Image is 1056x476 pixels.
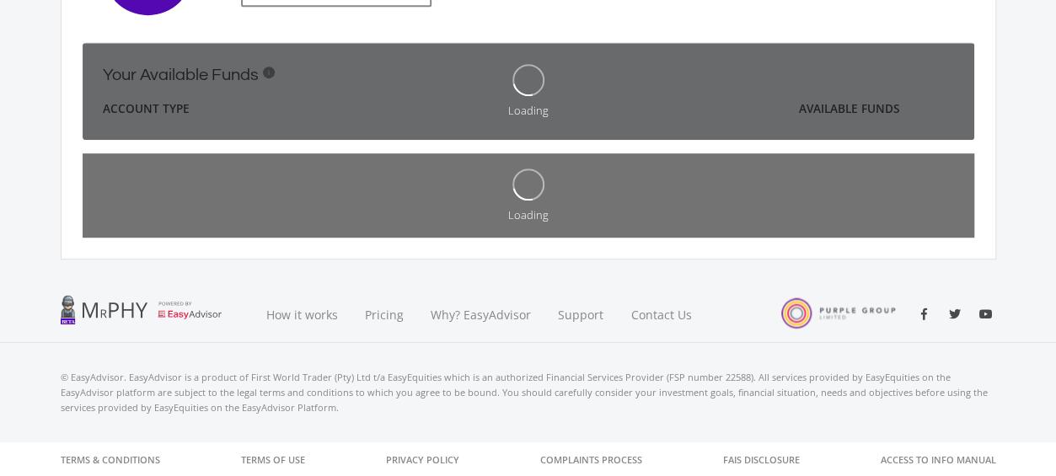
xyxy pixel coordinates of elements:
a: Why? EasyAdvisor [417,286,544,343]
a: Contact Us [618,286,707,343]
div: Loading [508,207,549,223]
p: © EasyAdvisor. EasyAdvisor is a product of First World Trader (Pty) Ltd t/a EasyEquities which is... [61,370,996,415]
a: Support [544,286,618,343]
img: oval.svg [512,64,544,96]
img: oval.svg [512,168,544,201]
a: Pricing [351,286,417,343]
a: How it works [253,286,351,343]
div: Loading [508,103,549,119]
